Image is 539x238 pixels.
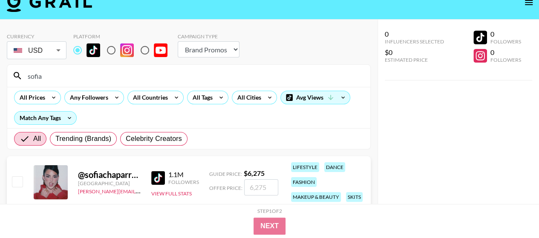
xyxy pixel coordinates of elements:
div: All Prices [14,91,47,104]
a: [PERSON_NAME][EMAIL_ADDRESS][DOMAIN_NAME] [78,186,204,195]
div: Followers [490,38,521,45]
input: Search by User Name [23,69,365,83]
div: Campaign Type [178,33,239,40]
div: Avg Views [281,91,350,104]
span: All [33,134,41,144]
div: Influencers Selected [385,38,444,45]
div: Match Any Tags [14,112,76,124]
div: Followers [168,179,199,185]
div: @ sofiachaparrorr [78,169,141,180]
div: dance [324,162,345,172]
button: Next [254,218,285,235]
div: Platform [73,33,174,40]
div: Estimated Price [385,57,444,63]
div: Currency [7,33,66,40]
button: View Full Stats [151,190,192,197]
img: TikTok [86,43,100,57]
div: fashion [291,177,317,187]
div: Any Followers [65,91,110,104]
div: 0 [385,30,444,38]
span: Celebrity Creators [126,134,182,144]
span: Trending (Brands) [55,134,111,144]
div: Followers [490,57,521,63]
div: 1.1M [168,170,199,179]
div: All Countries [128,91,170,104]
div: [GEOGRAPHIC_DATA] [78,180,141,186]
div: USD [9,43,65,58]
img: YouTube [154,43,167,57]
iframe: Drift Widget Chat Controller [496,195,529,228]
img: TikTok [151,171,165,185]
div: Step 1 of 2 [257,208,282,214]
div: 0 [490,48,521,57]
div: All Cities [232,91,263,104]
div: 0 [490,30,521,38]
span: Offer Price: [209,185,242,191]
img: Instagram [120,43,134,57]
div: All Tags [187,91,214,104]
div: makeup & beauty [291,192,341,202]
input: 6,275 [244,179,278,195]
span: Guide Price: [209,171,242,177]
div: $0 [385,48,444,57]
div: skits [346,192,363,202]
strong: $ 6,275 [244,169,265,177]
div: lifestyle [291,162,319,172]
